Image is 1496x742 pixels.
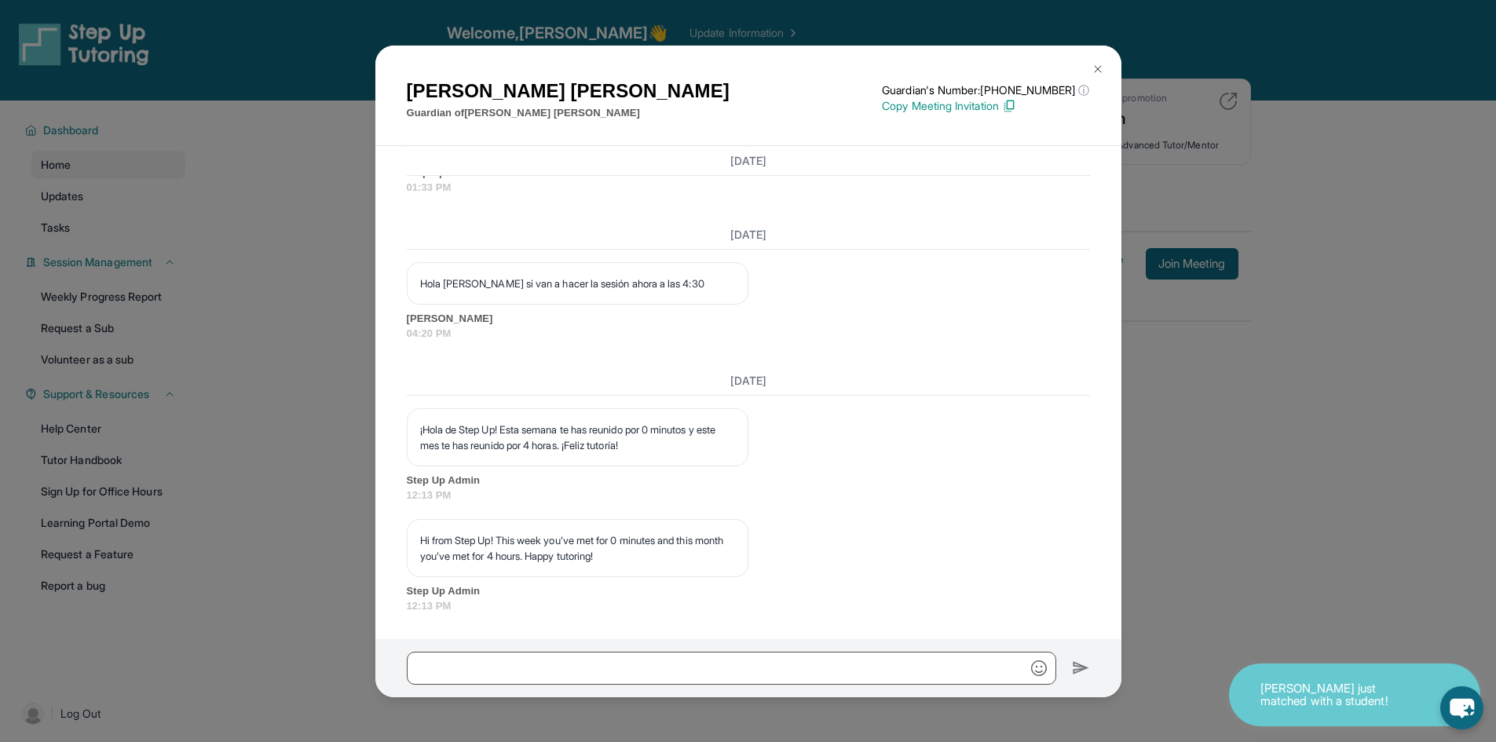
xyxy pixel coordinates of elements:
span: ⓘ [1078,82,1089,98]
h3: [DATE] [407,373,1090,389]
p: Guardian's Number: [PHONE_NUMBER] [882,82,1089,98]
img: Send icon [1072,659,1090,678]
span: Step Up Admin [407,583,1090,599]
span: [PERSON_NAME] [407,311,1090,327]
h1: [PERSON_NAME] [PERSON_NAME] [407,77,730,105]
h3: [DATE] [407,227,1090,243]
p: ¡Hola de Step Up! Esta semana te has reunido por 0 minutos y este mes te has reunido por 4 horas.... [420,422,735,453]
p: Guardian of [PERSON_NAME] [PERSON_NAME] [407,105,730,121]
p: Copy Meeting Invitation [882,98,1089,114]
img: Emoji [1031,660,1047,676]
p: [PERSON_NAME] just matched with a student! [1260,682,1417,708]
span: 12:13 PM [407,598,1090,614]
span: 04:20 PM [407,326,1090,342]
p: Hi from Step Up! This week you’ve met for 0 minutes and this month you’ve met for 4 hours. Happy ... [420,532,735,564]
img: Copy Icon [1002,99,1016,113]
p: Hola [PERSON_NAME] si van a hacer la sesión ahora a las 4:30 [420,276,735,291]
span: Step Up Admin [407,473,1090,488]
button: chat-button [1440,686,1483,729]
h3: [DATE] [407,152,1090,168]
span: 01:33 PM [407,180,1090,196]
img: Close Icon [1092,63,1104,75]
span: 12:13 PM [407,488,1090,503]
